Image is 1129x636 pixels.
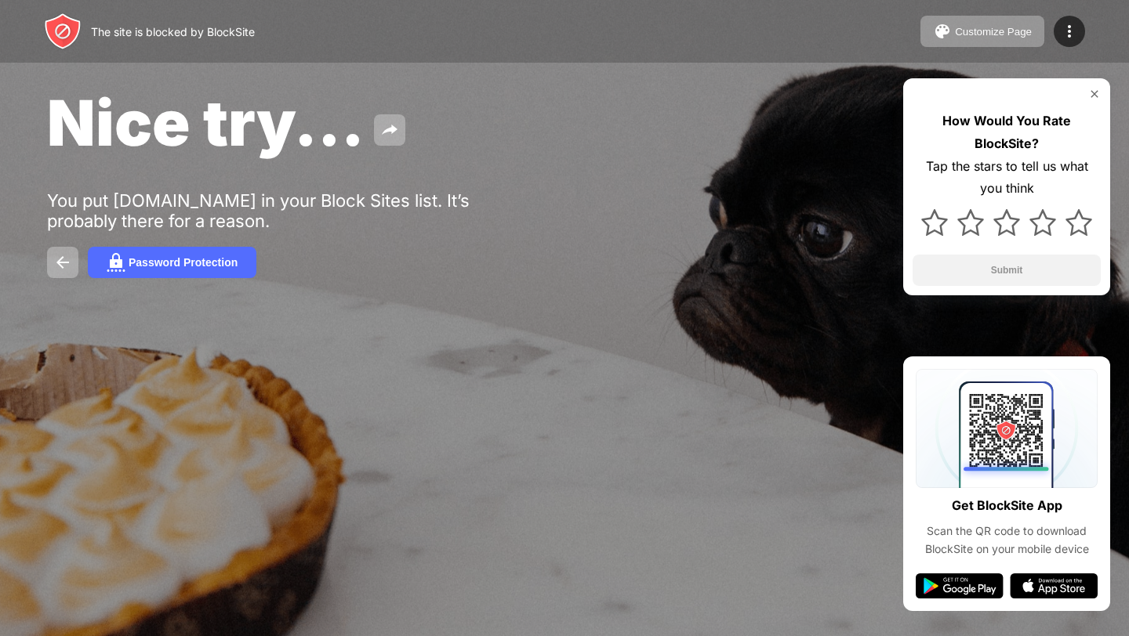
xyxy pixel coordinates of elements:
[1065,209,1092,236] img: star.svg
[913,110,1101,155] div: How Would You Rate BlockSite?
[91,25,255,38] div: The site is blocked by BlockSite
[1010,573,1098,598] img: app-store.svg
[1060,22,1079,41] img: menu-icon.svg
[88,247,256,278] button: Password Protection
[993,209,1020,236] img: star.svg
[47,85,365,161] span: Nice try...
[916,522,1098,558] div: Scan the QR code to download BlockSite on your mobile device
[952,494,1062,517] div: Get BlockSite App
[1088,88,1101,100] img: rate-us-close.svg
[955,26,1032,38] div: Customize Page
[44,13,82,50] img: header-logo.svg
[921,209,948,236] img: star.svg
[933,22,952,41] img: pallet.svg
[916,369,1098,488] img: qrcode.svg
[913,155,1101,201] div: Tap the stars to tell us what you think
[129,256,238,269] div: Password Protection
[1029,209,1056,236] img: star.svg
[913,255,1101,286] button: Submit
[957,209,984,236] img: star.svg
[916,573,1004,598] img: google-play.svg
[107,253,125,272] img: password.svg
[920,16,1044,47] button: Customize Page
[380,121,399,139] img: share.svg
[53,253,72,272] img: back.svg
[47,190,532,231] div: You put [DOMAIN_NAME] in your Block Sites list. It’s probably there for a reason.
